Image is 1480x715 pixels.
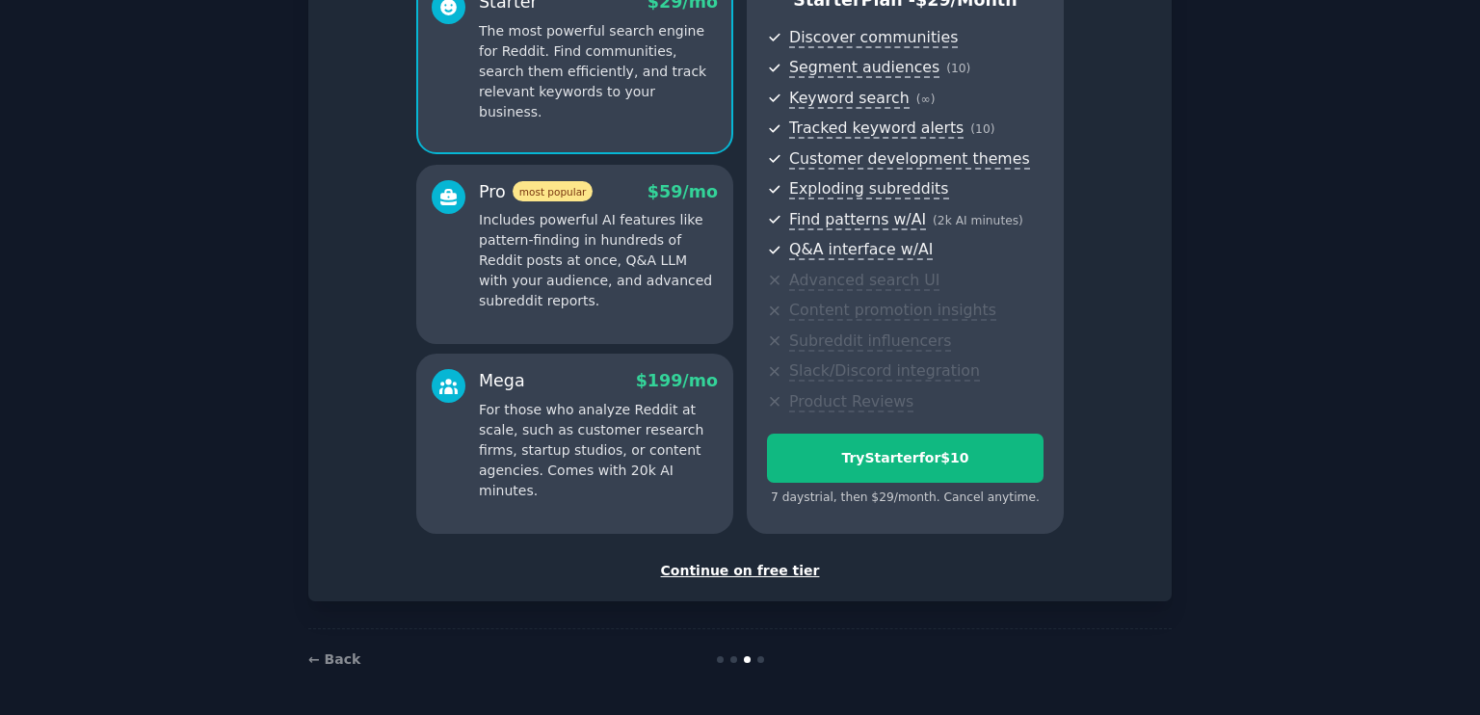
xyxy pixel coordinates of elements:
[789,179,948,199] span: Exploding subreddits
[636,371,718,390] span: $ 199 /mo
[789,240,933,260] span: Q&A interface w/AI
[789,331,951,352] span: Subreddit influencers
[789,210,926,230] span: Find patterns w/AI
[479,180,593,204] div: Pro
[513,181,594,201] span: most popular
[767,490,1044,507] div: 7 days trial, then $ 29 /month . Cancel anytime.
[329,561,1151,581] div: Continue on free tier
[479,21,718,122] p: The most powerful search engine for Reddit. Find communities, search them efficiently, and track ...
[479,210,718,311] p: Includes powerful AI features like pattern-finding in hundreds of Reddit posts at once, Q&A LLM w...
[789,28,958,48] span: Discover communities
[789,89,910,109] span: Keyword search
[970,122,994,136] span: ( 10 )
[916,93,936,106] span: ( ∞ )
[767,434,1044,483] button: TryStarterfor$10
[308,651,360,667] a: ← Back
[479,400,718,501] p: For those who analyze Reddit at scale, such as customer research firms, startup studios, or conte...
[933,214,1023,227] span: ( 2k AI minutes )
[789,119,964,139] span: Tracked keyword alerts
[789,361,980,382] span: Slack/Discord integration
[946,62,970,75] span: ( 10 )
[647,182,718,201] span: $ 59 /mo
[789,271,939,291] span: Advanced search UI
[479,369,525,393] div: Mega
[789,149,1030,170] span: Customer development themes
[789,392,913,412] span: Product Reviews
[789,58,939,78] span: Segment audiences
[768,448,1043,468] div: Try Starter for $10
[789,301,996,321] span: Content promotion insights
